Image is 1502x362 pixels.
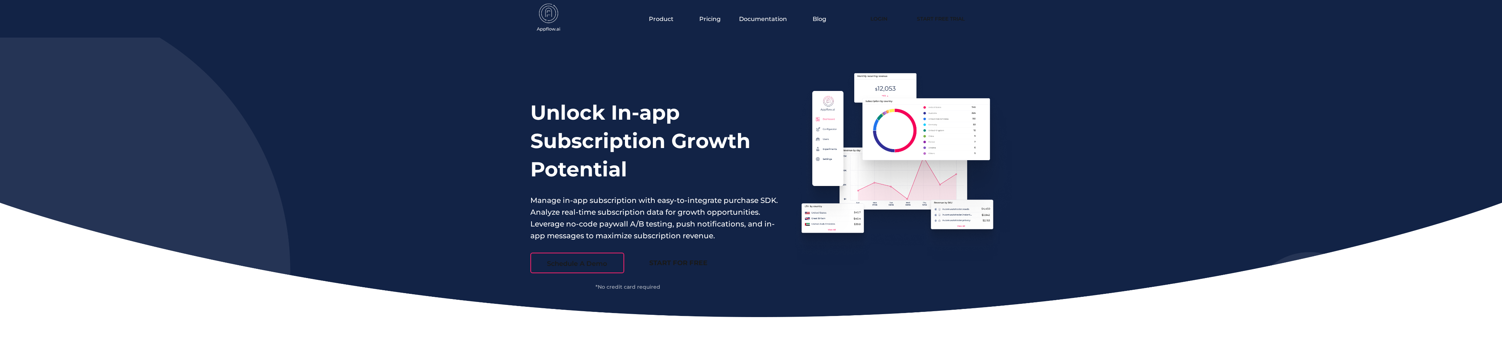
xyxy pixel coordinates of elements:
a: Schedule A Demo [530,253,624,273]
button: Product [649,15,681,22]
span: Product [649,15,674,22]
a: Login [859,11,898,27]
h1: Unlock In-app Subscription Growth Potential [530,98,778,183]
a: START FOR FREE [632,253,725,273]
p: Manage in-app subscription with easy-to-integrate purchase SDK. Analyze real-time subscription da... [530,194,778,242]
div: *No credit card required [530,284,725,289]
button: Documentation [739,15,794,22]
span: Documentation [739,15,787,22]
a: Blog [813,15,826,22]
img: appflow.ai-logo [530,4,567,33]
a: Pricing [699,15,721,22]
a: Start Free Trial [909,11,972,27]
